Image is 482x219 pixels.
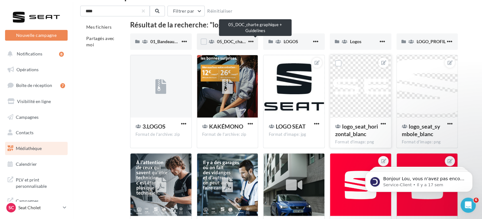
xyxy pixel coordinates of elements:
span: Notifications [17,51,42,56]
a: Campagnes DataOnDemand [4,194,69,213]
a: Boîte de réception7 [4,78,69,92]
div: Format de l'archive: zip [136,132,186,137]
span: SC [9,205,14,211]
span: 01_Bandeaux_Logos_Service [150,39,207,44]
p: Seat Cholet [18,205,60,211]
a: Visibilité en ligne [4,95,69,108]
a: Campagnes [4,111,69,124]
div: Format de l'archive: zip [202,132,253,137]
span: KAKÉMONO [209,123,243,130]
iframe: Intercom live chat [461,198,476,213]
span: Campagnes DataOnDemand [16,197,65,210]
span: PLV et print personnalisable [16,176,65,189]
span: 05_DOC_charte graphique + Guidelines [217,39,294,44]
span: Campagnes [16,114,39,119]
a: PLV et print personnalisable [4,173,69,192]
p: Message from Service-Client, sent Il y a 17 sem [27,24,109,30]
span: Médiathèque [16,146,42,151]
span: 3.LOGOS [142,123,166,130]
a: SC Seat Cholet [5,202,68,214]
iframe: Intercom notifications message [356,158,482,202]
span: Mes fichiers [86,24,111,30]
span: LOGOS [283,39,298,44]
a: Médiathèque [4,142,69,155]
span: Calendrier [16,161,37,167]
div: 7 [60,83,65,88]
button: Notifications 8 [4,47,66,61]
button: Filtrer par [167,6,205,16]
span: Partagés avec moi [86,36,115,47]
div: Format d'image: png [402,139,453,145]
div: 05_DOC_charte graphique + Guidelines [219,19,292,36]
div: Résultat de la recherche: "logo" [130,21,458,28]
span: Logos [350,39,361,44]
span: logo_seat_symbole_blanc [402,123,440,137]
span: Boîte de réception [16,83,52,88]
span: Bonjour Lou, vous n'avez pas encore souscrit au module Marketing Direct ? Pour cela, c'est simple... [27,18,109,61]
div: Format d'image: png [335,139,386,145]
span: logo_seat_horizontal_blanc [335,123,378,137]
span: LOGO_PROFIL [417,39,446,44]
a: Opérations [4,63,69,76]
button: Nouvelle campagne [5,30,68,41]
span: 6 [473,198,479,203]
button: Réinitialiser [205,7,235,15]
a: Contacts [4,126,69,139]
div: 8 [59,52,64,57]
span: Visibilité en ligne [17,99,51,104]
div: Format d'image: jpg [268,132,319,137]
span: Opérations [16,67,39,72]
span: LOGO SEAT [275,123,305,130]
span: Contacts [16,130,33,135]
a: Calendrier [4,158,69,171]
